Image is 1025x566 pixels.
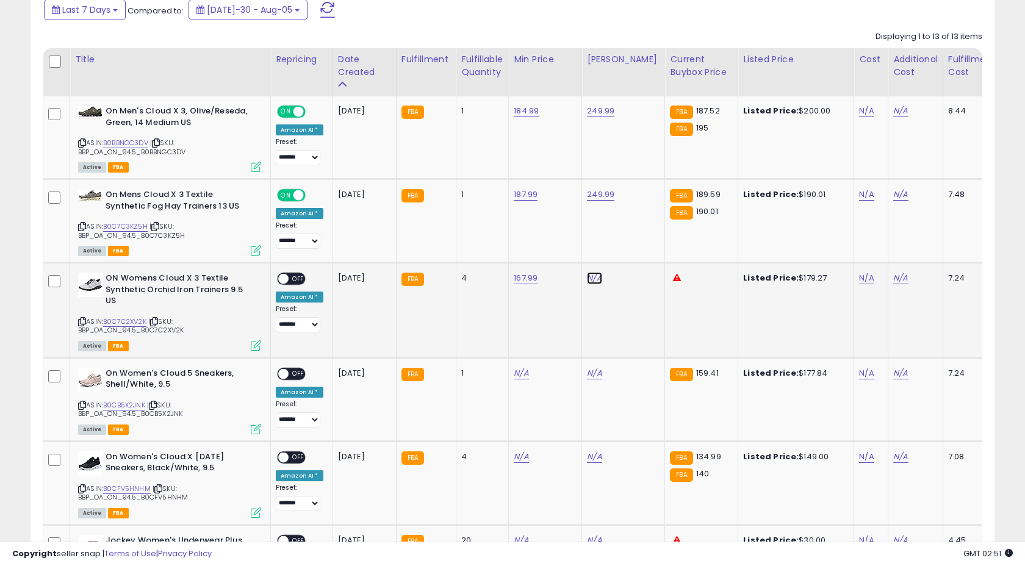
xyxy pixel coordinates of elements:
div: Amazon AI * [276,124,323,135]
small: FBA [670,368,692,381]
span: 190.01 [696,206,718,217]
div: 8.44 [948,106,991,116]
b: Listed Price: [743,367,799,379]
div: Preset: [276,221,323,249]
div: Cost [859,53,883,66]
div: Repricing [276,53,328,66]
small: FBA [401,273,424,286]
div: Preset: [276,484,323,511]
span: All listings currently available for purchase on Amazon [78,508,106,518]
a: N/A [893,188,908,201]
span: FBA [108,341,129,351]
b: On Women's Cloud 5 Sneakers, Shell/White, 9.5 [106,368,254,393]
div: [DATE] [338,273,387,284]
span: Last 7 Days [62,4,110,16]
a: B0CFV5HNHM [103,484,151,494]
b: ON Womens Cloud X 3 Textile Synthetic Orchid Iron Trainers 9.5 US [106,273,254,310]
div: 4 [461,273,499,284]
a: 249.99 [587,188,614,201]
div: 1 [461,368,499,379]
a: N/A [893,272,908,284]
div: Date Created [338,53,391,79]
div: $149.00 [743,451,844,462]
img: 41WNPGVoqJL._SL40_.jpg [78,273,103,297]
div: 7.08 [948,451,991,462]
a: 184.99 [514,105,539,117]
span: FBA [108,162,129,173]
a: N/A [859,105,874,117]
img: 418bPPfzLBL._SL40_.jpg [78,106,103,117]
span: All listings currently available for purchase on Amazon [78,246,106,256]
span: [DATE]-30 - Aug-05 [207,4,292,16]
img: 41W32s3L3QL._SL40_.jpg [78,368,103,392]
small: FBA [401,106,424,119]
a: Privacy Policy [158,548,212,559]
a: N/A [893,451,908,463]
span: 2025-08-13 02:51 GMT [963,548,1013,559]
small: FBA [670,123,692,136]
a: B0C7C2XV2K [103,317,146,327]
span: OFF [304,190,323,201]
span: ON [278,190,293,201]
div: Amazon AI * [276,470,323,481]
span: OFF [289,274,308,284]
div: Title [75,53,265,66]
div: ASIN: [78,189,261,254]
a: N/A [859,367,874,379]
div: $177.84 [743,368,844,379]
small: FBA [670,206,692,220]
div: ASIN: [78,368,261,433]
span: FBA [108,424,129,435]
div: [DATE] [338,106,387,116]
span: ON [278,107,293,117]
div: Fulfillment [401,53,451,66]
span: | SKU: BBP_OA_ON_94.5_B0CB5X2JNK [78,400,182,418]
div: $179.27 [743,273,844,284]
img: 31DS2QHywxL._SL40_.jpg [78,451,103,476]
div: [PERSON_NAME] [587,53,660,66]
a: N/A [514,451,528,463]
a: B0C7C3KZ5H [103,221,148,232]
b: Listed Price: [743,105,799,116]
small: FBA [670,468,692,482]
a: 249.99 [587,105,614,117]
span: | SKU: BBP_OA_ON_94.5_B0C7C2XV2K [78,317,184,335]
small: FBA [401,368,424,381]
div: Displaying 1 to 13 of 13 items [876,31,982,43]
small: FBA [670,451,692,465]
span: Compared to: [128,5,184,16]
a: N/A [514,367,528,379]
span: 189.59 [696,188,721,200]
a: N/A [587,451,602,463]
div: ASIN: [78,451,261,517]
a: N/A [587,367,602,379]
a: 187.99 [514,188,538,201]
div: 1 [461,189,499,200]
a: B0BBNGC3DV [103,138,148,148]
b: Listed Price: [743,272,799,284]
span: 159.41 [696,367,719,379]
div: Fulfillment Cost [948,53,995,79]
div: Listed Price [743,53,849,66]
div: 7.24 [948,273,991,284]
b: On Women's Cloud X [DATE] Sneakers, Black/White, 9.5 [106,451,254,477]
small: FBA [670,189,692,202]
span: | SKU: BBP_OA_ON_94.5_B0BBNGC3DV [78,138,185,156]
div: Amazon AI * [276,292,323,303]
div: $200.00 [743,106,844,116]
a: 167.99 [514,272,538,284]
div: [DATE] [338,189,387,200]
div: Preset: [276,305,323,332]
span: All listings currently available for purchase on Amazon [78,162,106,173]
small: FBA [670,106,692,119]
span: OFF [289,368,308,379]
a: B0CB5X2JNK [103,400,145,410]
div: ASIN: [78,273,261,349]
b: Listed Price: [743,451,799,462]
a: N/A [893,367,908,379]
a: N/A [859,188,874,201]
a: N/A [859,451,874,463]
span: FBA [108,508,129,518]
small: FBA [401,189,424,202]
a: N/A [587,272,602,284]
